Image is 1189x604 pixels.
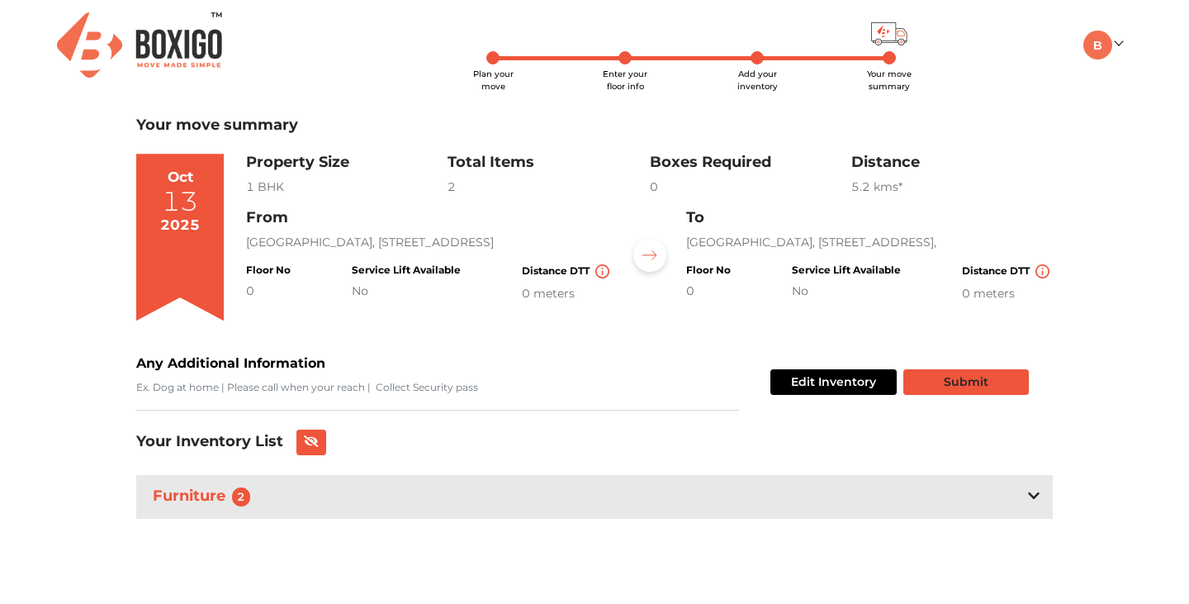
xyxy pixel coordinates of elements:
[473,69,514,92] span: Plan your move
[352,264,461,276] h4: Service Lift Available
[686,209,1053,227] h3: To
[737,69,778,92] span: Add your inventory
[962,285,1053,302] div: 0 meters
[650,154,851,172] h3: Boxes Required
[522,285,613,302] div: 0 meters
[232,487,250,506] span: 2
[246,264,291,276] h4: Floor No
[792,264,901,276] h4: Service Lift Available
[352,283,461,300] div: No
[136,433,283,451] h3: Your Inventory List
[686,283,731,300] div: 0
[57,12,222,78] img: Boxigo
[246,209,613,227] h3: From
[903,369,1029,395] button: Submit
[867,69,912,92] span: Your move summary
[851,178,1053,196] div: 5.2 km s*
[136,117,1053,135] h3: Your move summary
[246,283,291,300] div: 0
[162,188,198,215] div: 13
[149,484,260,510] h3: Furniture
[851,154,1053,172] h3: Distance
[246,178,448,196] div: 1 BHK
[160,215,200,236] div: 2025
[168,167,193,188] div: Oct
[522,264,613,278] h4: Distance DTT
[246,154,448,172] h3: Property Size
[686,234,1053,251] p: [GEOGRAPHIC_DATA], [STREET_ADDRESS],
[448,154,649,172] h3: Total Items
[246,234,613,251] p: [GEOGRAPHIC_DATA], [STREET_ADDRESS]
[792,283,901,300] div: No
[650,178,851,196] div: 0
[603,69,647,92] span: Enter your floor info
[770,369,897,395] button: Edit Inventory
[448,178,649,196] div: 2
[962,264,1053,278] h4: Distance DTT
[136,355,325,371] b: Any Additional Information
[686,264,731,276] h4: Floor No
